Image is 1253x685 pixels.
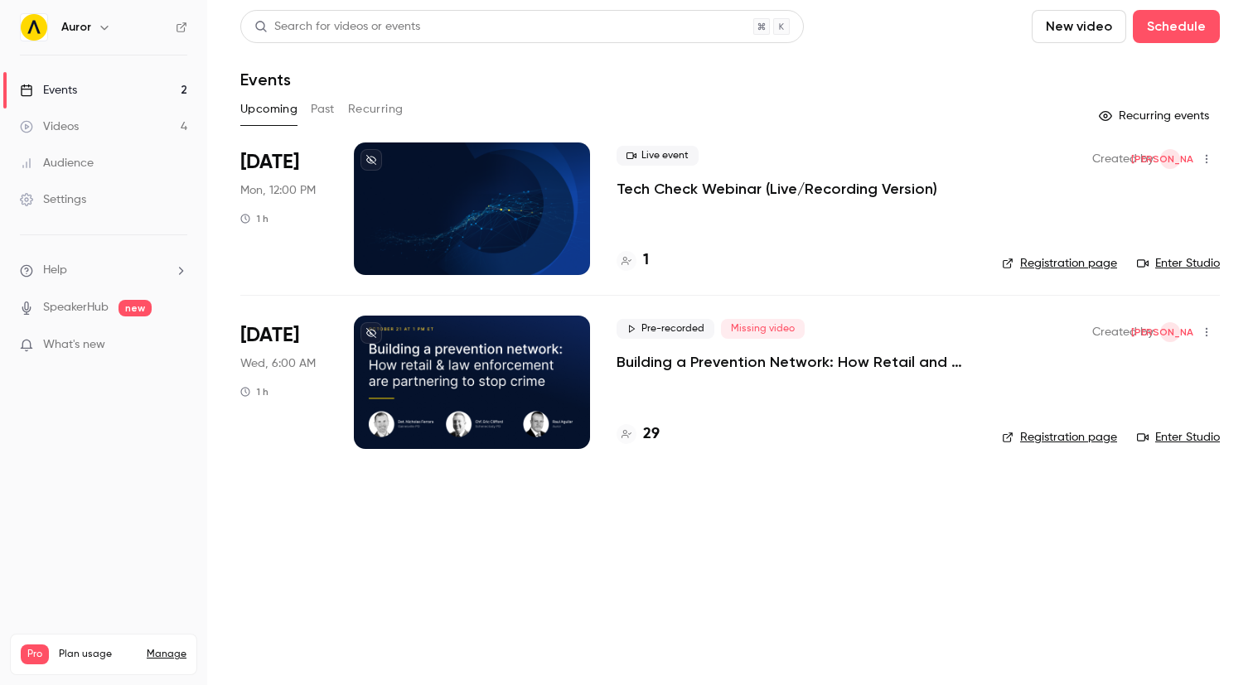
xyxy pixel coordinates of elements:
[1133,10,1220,43] button: Schedule
[643,249,649,272] h4: 1
[1137,255,1220,272] a: Enter Studio
[1032,10,1126,43] button: New video
[61,19,91,36] h6: Auror
[240,316,327,448] div: Oct 21 Tue, 1:00 PM (America/New York)
[20,82,77,99] div: Events
[254,18,420,36] div: Search for videos or events
[617,423,660,446] a: 29
[1091,103,1220,129] button: Recurring events
[20,262,187,279] li: help-dropdown-opener
[617,146,699,166] span: Live event
[617,179,937,199] a: Tech Check Webinar (Live/Recording Version)
[240,355,316,372] span: Wed, 6:00 AM
[1137,429,1220,446] a: Enter Studio
[240,96,298,123] button: Upcoming
[617,249,649,272] a: 1
[119,300,152,316] span: new
[43,299,109,316] a: SpeakerHub
[240,322,299,349] span: [DATE]
[348,96,404,123] button: Recurring
[1160,322,1180,342] span: Jamie Orsbourn
[617,319,714,339] span: Pre-recorded
[240,212,268,225] div: 1 h
[59,648,137,661] span: Plan usage
[43,262,67,279] span: Help
[240,70,291,89] h1: Events
[20,191,86,208] div: Settings
[1002,255,1117,272] a: Registration page
[240,385,268,398] div: 1 h
[240,182,316,199] span: Mon, 12:00 PM
[721,319,805,339] span: Missing video
[1002,429,1117,446] a: Registration page
[240,142,327,275] div: Oct 20 Mon, 12:00 PM (Pacific/Auckland)
[1092,149,1154,169] span: Created by
[240,149,299,176] span: [DATE]
[1160,149,1180,169] span: Jamie Orsbourn
[20,118,79,135] div: Videos
[617,352,975,372] a: Building a Prevention Network: How Retail and Law Enforcement Are Partnering to Stop Crime
[311,96,335,123] button: Past
[147,648,186,661] a: Manage
[167,338,187,353] iframe: Noticeable Trigger
[1131,149,1210,169] span: [PERSON_NAME]
[1092,322,1154,342] span: Created by
[43,336,105,354] span: What's new
[643,423,660,446] h4: 29
[20,155,94,171] div: Audience
[21,644,49,664] span: Pro
[1131,322,1210,342] span: [PERSON_NAME]
[21,14,47,41] img: Auror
